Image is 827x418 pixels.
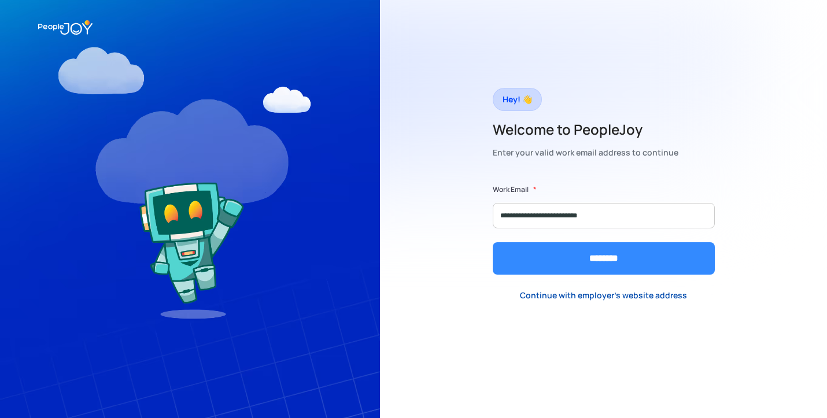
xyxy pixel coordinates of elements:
[493,120,678,139] h2: Welcome to PeopleJoy
[503,91,532,108] div: Hey! 👋
[493,184,529,195] label: Work Email
[493,145,678,161] div: Enter your valid work email address to continue
[520,290,687,301] div: Continue with employer's website address
[511,283,696,307] a: Continue with employer's website address
[493,184,715,275] form: Form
